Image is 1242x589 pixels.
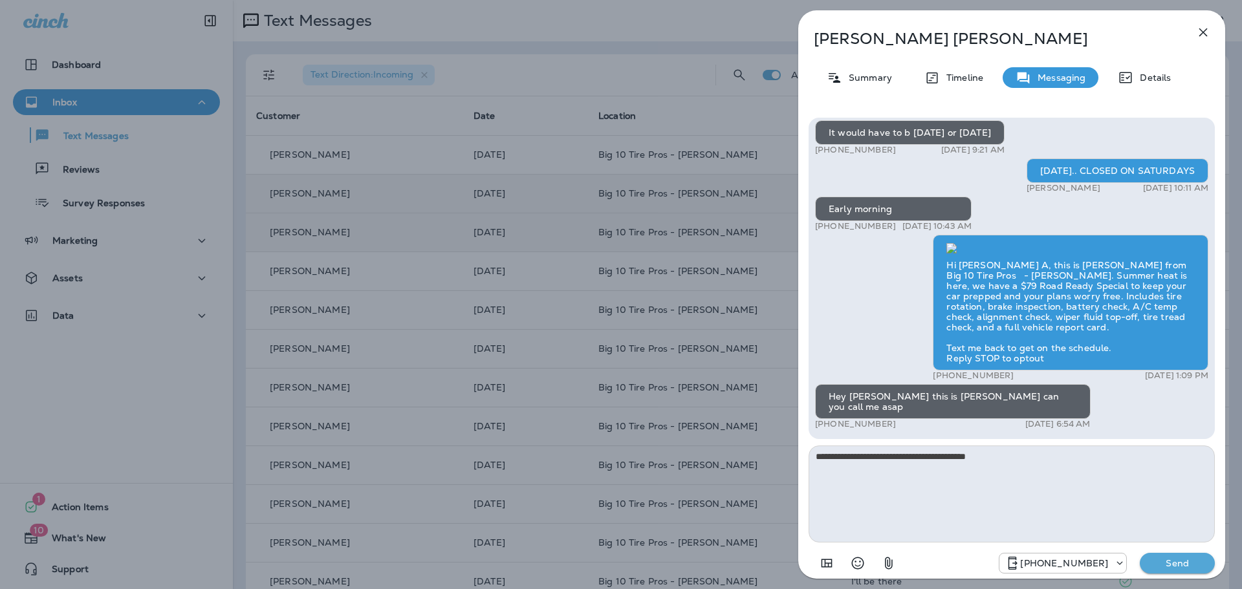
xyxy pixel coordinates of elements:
p: [PHONE_NUMBER] [815,419,896,429]
p: [PERSON_NAME] [1027,183,1100,193]
div: Early morning [815,197,972,221]
button: Add in a premade template [814,550,840,576]
p: Details [1133,72,1171,83]
p: Summary [842,72,892,83]
div: Hi [PERSON_NAME] A, this is [PERSON_NAME] from Big 10 Tire Pros - [PERSON_NAME]. Summer heat is h... [933,235,1208,370]
div: Hey [PERSON_NAME] this is [PERSON_NAME] can you call me asap [815,384,1091,419]
p: [DATE] 1:09 PM [1145,370,1208,381]
div: [DATE].. CLOSED ON SATURDAYS [1027,158,1208,183]
button: Send [1140,553,1215,573]
div: It would have to b [DATE] or [DATE] [815,120,1005,145]
p: [DATE] 9:21 AM [941,145,1005,155]
img: twilio-download [946,243,957,253]
p: [DATE] 10:11 AM [1143,183,1208,193]
button: Select an emoji [845,550,871,576]
p: [DATE] 6:54 AM [1025,419,1091,429]
p: [PHONE_NUMBER] [1020,558,1108,568]
p: Timeline [940,72,983,83]
p: Send [1150,557,1204,569]
p: [PHONE_NUMBER] [933,370,1014,381]
p: [PHONE_NUMBER] [815,145,896,155]
p: [PERSON_NAME] [PERSON_NAME] [814,30,1167,48]
p: Messaging [1031,72,1085,83]
p: [DATE] 10:43 AM [902,221,972,231]
p: [PHONE_NUMBER] [815,221,896,231]
div: +1 (601) 808-4206 [999,555,1126,571]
